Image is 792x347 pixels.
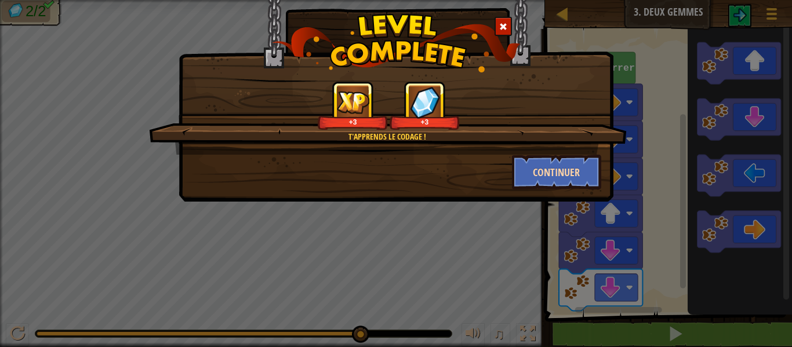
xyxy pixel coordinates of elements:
div: +3 [320,118,386,126]
div: T'apprends le codage ! [204,131,570,143]
img: level_complete.png [272,14,521,72]
img: reward_icon_xp.png [337,91,369,114]
div: +3 [392,118,457,126]
img: reward_icon_gems.png [410,86,440,118]
button: Continuer [512,155,602,189]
